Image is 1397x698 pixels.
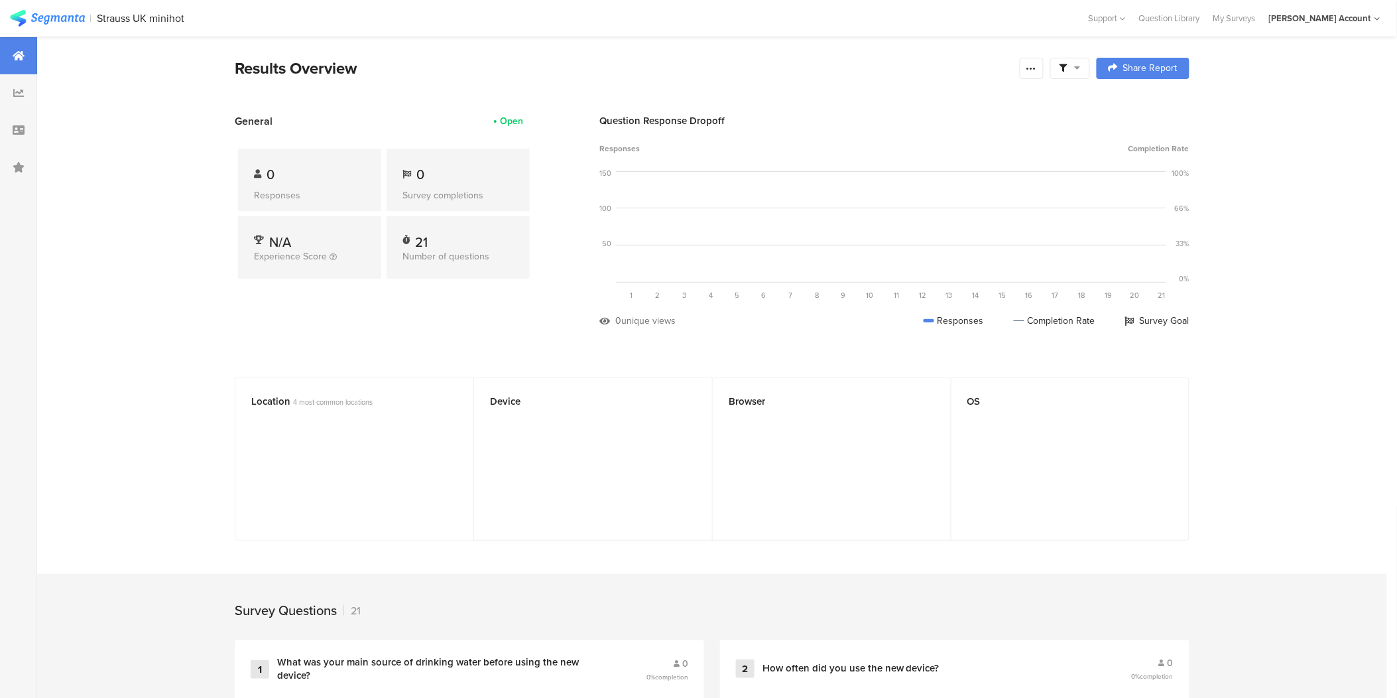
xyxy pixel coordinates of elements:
span: 3 [682,290,686,301]
div: Results Overview [235,56,1013,80]
span: 6 [762,290,766,301]
div: What was your main source of drinking water before using the new device? [277,656,614,682]
div: 2 [736,660,755,678]
div: 50 [602,238,611,249]
span: 0% [646,672,688,682]
span: 0 [267,165,274,184]
span: 17 [1052,290,1059,301]
span: 16 [1026,290,1033,301]
div: Strauss UK minihot [97,12,185,25]
span: 2 [656,290,660,301]
span: 5 [735,290,740,301]
div: 0% [1180,273,1189,284]
span: 9 [841,290,846,301]
div: unique views [621,314,676,328]
div: Survey Questions [235,600,337,620]
span: 0 [682,657,688,671]
span: General [235,113,273,129]
span: 0 [416,165,424,184]
span: Completion Rate [1128,143,1189,155]
div: 21 [415,232,428,245]
a: My Surveys [1207,12,1262,25]
div: 1 [251,660,269,679]
span: Share Report [1123,64,1178,73]
span: 7 [788,290,792,301]
span: 14 [973,290,979,301]
span: 12 [920,290,927,301]
span: 8 [815,290,819,301]
div: OS [967,394,1151,409]
div: Device [490,394,674,409]
span: N/A [269,232,291,252]
div: 0 [615,314,621,328]
div: [PERSON_NAME] Account [1269,12,1371,25]
div: 100% [1172,168,1189,178]
span: completion [655,672,688,682]
span: 18 [1079,290,1085,301]
span: Responses [599,143,640,155]
div: 100 [599,203,611,214]
span: 4 most common locations [293,397,373,407]
span: 15 [999,290,1006,301]
span: 1 [630,290,633,301]
div: Location [251,394,436,409]
span: 0% [1132,671,1174,681]
span: 13 [946,290,953,301]
span: 21 [1158,290,1166,301]
div: 66% [1175,203,1189,214]
span: 4 [709,290,713,301]
span: completion [1140,671,1174,681]
span: 19 [1105,290,1113,301]
div: Browser [729,394,913,409]
span: 20 [1130,290,1140,301]
div: Open [500,114,523,128]
div: | [90,11,92,26]
div: Support [1089,8,1126,29]
div: 150 [599,168,611,178]
div: Question Response Dropoff [599,113,1189,128]
img: segmanta logo [10,10,85,27]
div: Completion Rate [1014,314,1095,328]
span: Experience Score [254,249,327,263]
div: Survey completions [402,188,514,202]
div: How often did you use the new device? [762,662,940,675]
div: Responses [254,188,365,202]
span: 0 [1168,656,1174,670]
div: 21 [343,603,361,618]
div: Responses [924,314,984,328]
div: 33% [1176,238,1189,249]
span: 11 [894,290,899,301]
div: Survey Goal [1125,314,1189,328]
span: Number of questions [402,249,489,263]
a: Question Library [1132,12,1207,25]
span: 10 [867,290,874,301]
